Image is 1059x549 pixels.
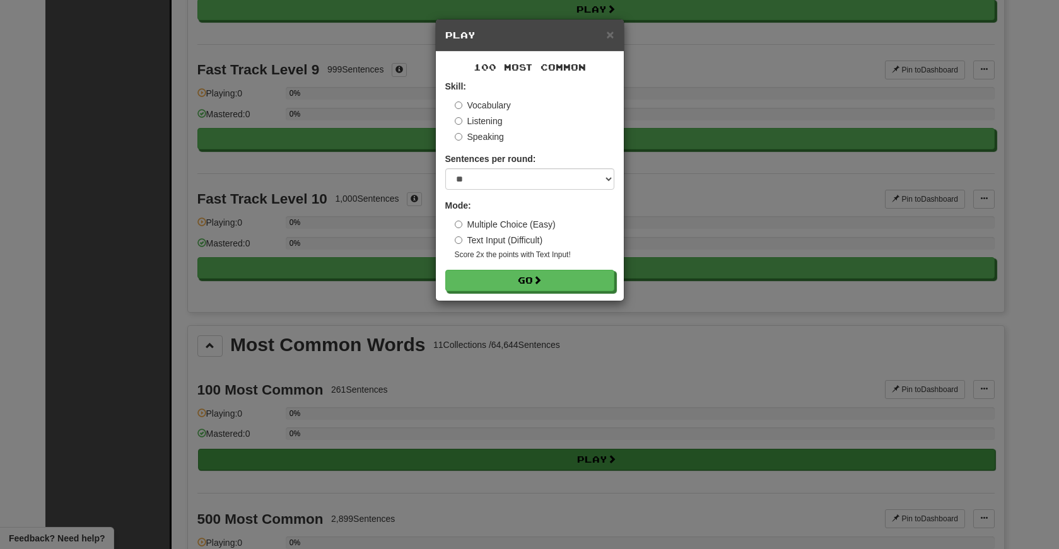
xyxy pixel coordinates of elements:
small: Score 2x the points with Text Input ! [455,250,614,260]
label: Vocabulary [455,99,511,112]
label: Multiple Choice (Easy) [455,218,556,231]
label: Text Input (Difficult) [455,234,543,246]
strong: Skill: [445,81,466,91]
input: Multiple Choice (Easy) [455,221,462,228]
input: Text Input (Difficult) [455,236,462,244]
label: Speaking [455,130,504,143]
button: Close [606,28,614,41]
span: 100 Most Common [474,62,586,72]
button: Go [445,270,614,291]
h5: Play [445,29,614,42]
input: Speaking [455,133,462,141]
strong: Mode: [445,200,471,211]
label: Listening [455,115,503,127]
label: Sentences per round: [445,153,536,165]
input: Vocabulary [455,101,462,109]
span: × [606,27,614,42]
input: Listening [455,117,462,125]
